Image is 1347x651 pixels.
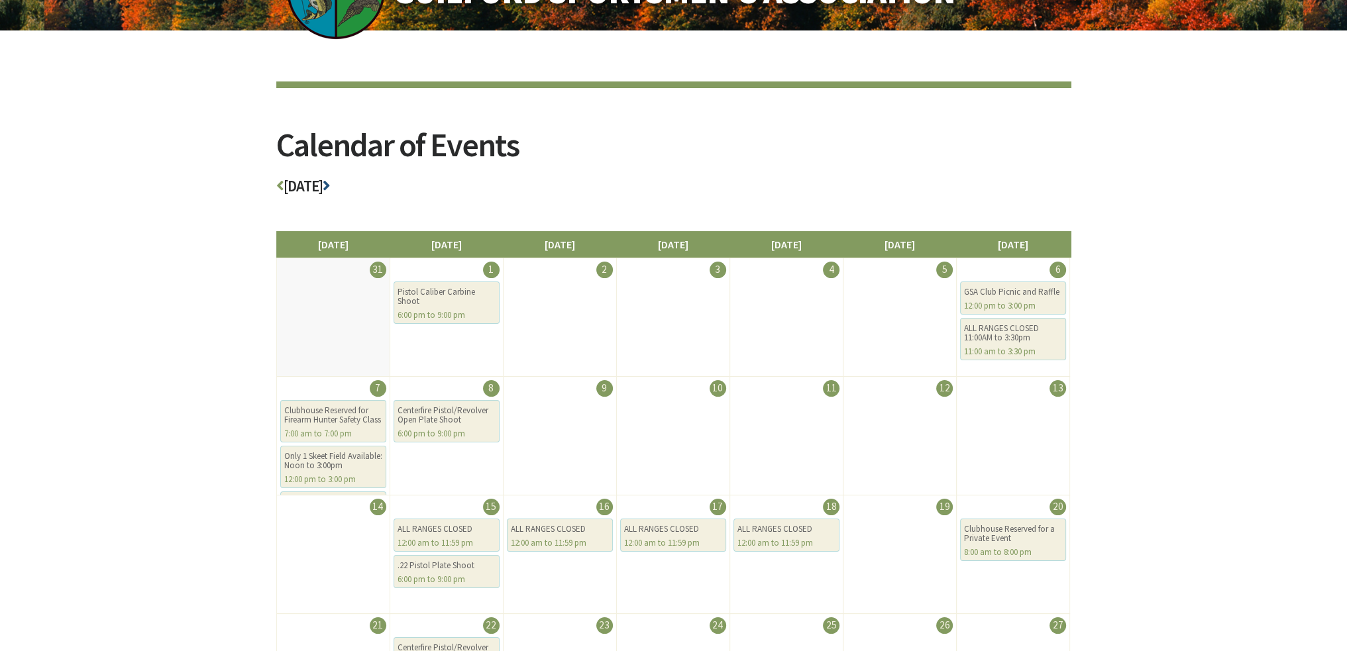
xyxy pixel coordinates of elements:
div: 6:00 pm to 9:00 pm [398,575,496,584]
div: 20 [1050,499,1066,515]
div: 6:00 pm to 9:00 pm [398,311,496,320]
div: 10 [710,380,726,397]
div: Centerfire Pistol/Revolver Open Plate Shoot [398,406,496,425]
div: 4 [823,262,839,278]
div: 7 [370,380,386,397]
div: Only 1 Skeet Field Available: Noon to 3:00pm [284,452,382,470]
div: 12:00 am to 11:59 pm [624,538,722,548]
div: 8 [483,380,500,397]
div: 2 [596,262,613,278]
div: 16 [596,499,613,515]
div: 7:00 am to 7:00 pm [284,429,382,438]
div: 13 [1050,380,1066,397]
div: 8:00 am to 8:00 pm [964,548,1062,557]
div: 3 [710,262,726,278]
div: 27 [1050,617,1066,634]
div: 25 [823,617,839,634]
div: 6:00 pm to 9:00 pm [398,429,496,438]
li: [DATE] [616,231,730,258]
div: 12 [936,380,953,397]
div: 9 [596,380,613,397]
div: 31 [370,262,386,278]
div: 15 [483,499,500,515]
div: 12:00 am to 11:59 pm [511,538,609,548]
div: 14 [370,499,386,515]
div: ALL RANGES CLOSED [737,525,835,534]
div: 12:00 am to 11:59 pm [398,538,496,548]
div: Pistol Caliber Carbine Shoot [398,287,496,306]
div: 24 [710,617,726,634]
div: ALL RANGES CLOSED [398,525,496,534]
div: Clubhouse Reserved for Firearm Hunter Safety Class [284,406,382,425]
li: [DATE] [503,231,617,258]
div: 19 [936,499,953,515]
div: 5 [936,262,953,278]
div: 1 [483,262,500,278]
div: 12:00 pm to 3:00 pm [284,475,382,484]
div: 18 [823,499,839,515]
div: 26 [936,617,953,634]
div: Clubhouse Reserved for a Private Event [964,525,1062,543]
li: [DATE] [729,231,843,258]
div: ALL RANGES CLOSED [624,525,722,534]
div: 17 [710,499,726,515]
div: GSA Club Picnic and Raffle [964,287,1062,297]
li: [DATE] [276,231,390,258]
li: [DATE] [843,231,957,258]
div: .22 Pistol Plate Shoot [398,561,496,570]
div: 11:00 am to 3:30 pm [964,347,1062,356]
div: 23 [596,617,613,634]
li: [DATE] [390,231,504,258]
div: ALL RANGES CLOSED [511,525,609,534]
h2: Calendar of Events [276,128,1071,178]
div: 21 [370,617,386,634]
div: 22 [483,617,500,634]
div: 12:00 pm to 3:00 pm [964,301,1062,311]
div: ALL RANGES CLOSED 11:00AM to 3:30pm [964,324,1062,342]
li: [DATE] [956,231,1070,258]
div: 6 [1050,262,1066,278]
div: 11 [823,380,839,397]
h3: [DATE] [276,178,1071,201]
div: 12:00 am to 11:59 pm [737,538,835,548]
